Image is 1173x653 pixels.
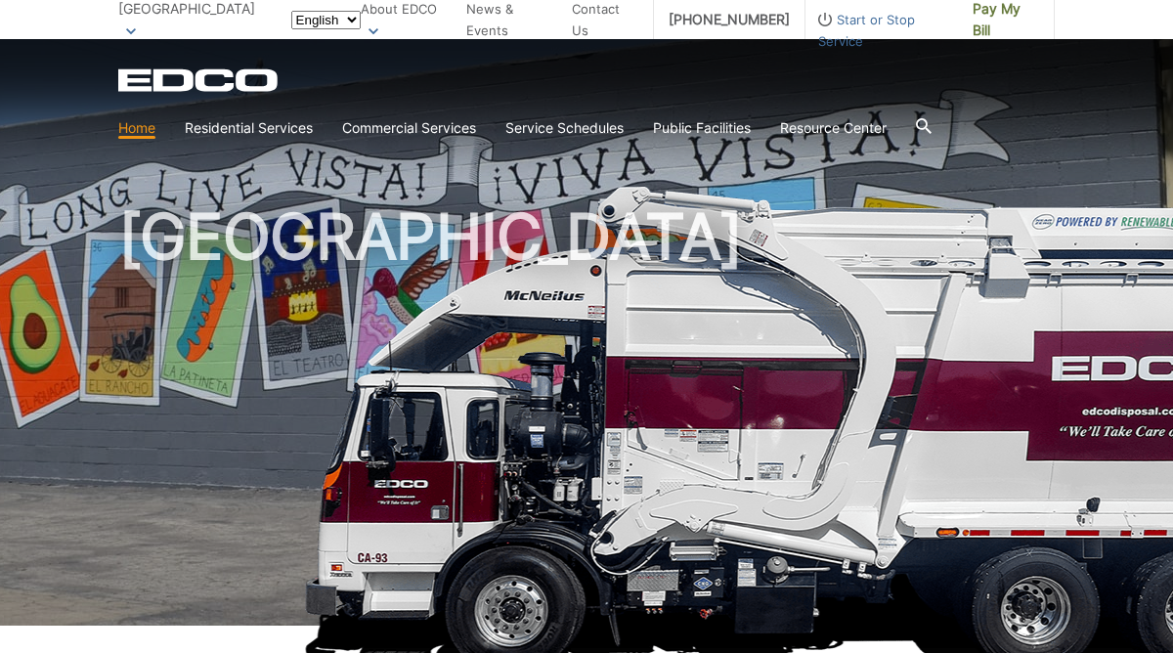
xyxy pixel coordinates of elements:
a: Commercial Services [342,117,476,139]
a: Resource Center [780,117,887,139]
a: Residential Services [185,117,313,139]
a: Service Schedules [505,117,624,139]
a: Public Facilities [653,117,751,139]
h1: [GEOGRAPHIC_DATA] [118,205,1055,634]
select: Select a language [291,11,361,29]
a: EDCD logo. Return to the homepage. [118,68,281,92]
a: Home [118,117,155,139]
